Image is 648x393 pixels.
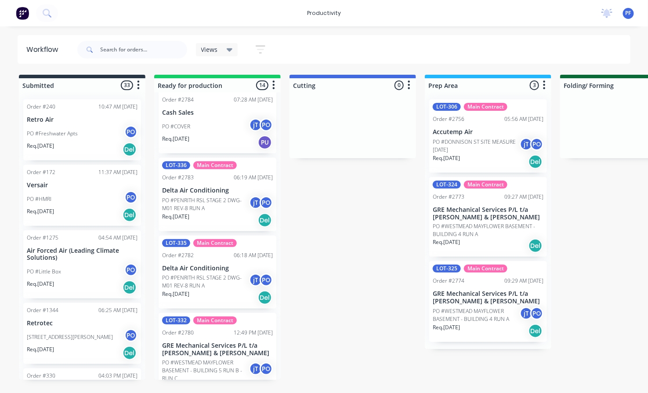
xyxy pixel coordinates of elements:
[504,115,543,123] div: 05:56 AM [DATE]
[433,277,464,285] div: Order #2774
[23,99,141,160] div: Order #24010:47 AM [DATE]Retro AirPO #Freshwater AptsPOReq.[DATE]Del
[234,96,273,104] div: 07:28 AM [DATE]
[258,135,272,149] div: PU
[162,196,249,212] p: PO #PENRITH RSL STAGE 2 DWG-M01 REV-8 RUN A
[162,161,190,169] div: LOT-336
[303,7,345,20] div: productivity
[98,234,138,242] div: 04:54 AM [DATE]
[162,239,190,247] div: LOT-335
[520,138,533,151] div: jT
[429,99,547,173] div: LOT-306Main ContractOrder #275605:56 AM [DATE]Accutemp AirPO #DONNISON ST SITE MEASURE [DATE]jTPO...
[123,346,137,360] div: Del
[249,273,262,287] div: jT
[433,307,520,323] p: PO #WESTMEAD MAYFLOWER BASEMENT - BUILDING 4 RUN A
[162,123,190,131] p: PO #COVER
[27,116,138,124] p: Retro Air
[504,193,543,201] div: 09:27 AM [DATE]
[23,230,141,299] div: Order #127504:54 AM [DATE]Air Forced Air (Leading Climate Solutions)PO #Little BoxPOReq.[DATE]Del
[464,265,507,273] div: Main Contract
[27,234,58,242] div: Order #1275
[162,329,194,337] div: Order #2780
[27,280,54,288] p: Req. [DATE]
[162,342,273,357] p: GRE Mechanical Services P/L t/a [PERSON_NAME] & [PERSON_NAME]
[433,103,461,111] div: LOT-306
[260,362,273,375] div: PO
[27,130,78,138] p: PO #Freshwater Apts
[162,187,273,194] p: Delta Air Conditioning
[258,213,272,227] div: Del
[260,118,273,131] div: PO
[27,268,61,276] p: PO #Little Box
[98,372,138,380] div: 04:03 PM [DATE]
[124,191,138,204] div: PO
[100,41,187,58] input: Search for orders...
[433,290,543,305] p: GRE Mechanical Services P/L t/a [PERSON_NAME] & [PERSON_NAME]
[429,177,547,257] div: LOT-324Main ContractOrder #277309:27 AM [DATE]GRE Mechanical Services P/L t/a [PERSON_NAME] & [PE...
[162,359,249,382] p: PO #WESTMEAD MAYFLOWER BASEMENT - BUILDING 5 RUN B - RUN C
[162,251,194,259] div: Order #2782
[433,238,460,246] p: Req. [DATE]
[433,181,461,189] div: LOT-324
[433,154,460,162] p: Req. [DATE]
[433,138,520,154] p: PO #DONNISON ST SITE MEASURE [DATE]
[234,329,273,337] div: 12:49 PM [DATE]
[530,307,543,320] div: PO
[234,174,273,182] div: 06:19 AM [DATE]
[504,277,543,285] div: 09:29 AM [DATE]
[27,207,54,215] p: Req. [DATE]
[530,138,543,151] div: PO
[27,182,138,189] p: Versair
[520,307,533,320] div: jT
[464,103,507,111] div: Main Contract
[27,346,54,353] p: Req. [DATE]
[98,168,138,176] div: 11:37 AM [DATE]
[193,161,237,169] div: Main Contract
[193,317,237,324] div: Main Contract
[27,320,138,327] p: Retrotec
[529,324,543,338] div: Del
[529,155,543,169] div: Del
[162,96,194,104] div: Order #2784
[249,362,262,375] div: jT
[260,273,273,287] div: PO
[162,109,273,116] p: Cash Sales
[162,265,273,272] p: Delta Air Conditioning
[23,303,141,364] div: Order #134406:25 AM [DATE]Retrotec[STREET_ADDRESS][PERSON_NAME]POReq.[DATE]Del
[464,181,507,189] div: Main Contract
[162,317,190,324] div: LOT-332
[159,158,276,231] div: LOT-336Main ContractOrder #278306:19 AM [DATE]Delta Air ConditioningPO #PENRITH RSL STAGE 2 DWG-M...
[27,333,113,341] p: [STREET_ADDRESS][PERSON_NAME]
[27,142,54,150] p: Req. [DATE]
[123,208,137,222] div: Del
[162,274,249,290] p: PO #PENRITH RSL STAGE 2 DWG-M01 REV-8 RUN A
[249,118,262,131] div: jT
[433,115,464,123] div: Order #2756
[201,45,218,54] span: Views
[433,324,460,331] p: Req. [DATE]
[162,174,194,182] div: Order #2783
[433,128,543,136] p: Accutemp Air
[234,251,273,259] div: 06:18 AM [DATE]
[193,239,237,247] div: Main Contract
[529,239,543,253] div: Del
[433,206,543,221] p: GRE Mechanical Services P/L t/a [PERSON_NAME] & [PERSON_NAME]
[16,7,29,20] img: Factory
[433,265,461,273] div: LOT-325
[260,196,273,209] div: PO
[124,329,138,342] div: PO
[23,165,141,226] div: Order #17211:37 AM [DATE]VersairPO #HMRIPOReq.[DATE]Del
[27,168,55,176] div: Order #172
[123,142,137,156] div: Del
[26,44,62,55] div: Workflow
[429,261,547,342] div: LOT-325Main ContractOrder #277409:29 AM [DATE]GRE Mechanical Services P/L t/a [PERSON_NAME] & [PE...
[27,195,51,203] p: PO #HMRI
[433,222,543,238] p: PO #WESTMEAD MAYFLOWER BASEMENT - BUILDING 4 RUN A
[162,213,189,221] p: Req. [DATE]
[433,193,464,201] div: Order #2773
[27,372,55,380] div: Order #330
[159,236,276,309] div: LOT-335Main ContractOrder #278206:18 AM [DATE]Delta Air ConditioningPO #PENRITH RSL STAGE 2 DWG-M...
[162,290,189,298] p: Req. [DATE]
[124,125,138,138] div: PO
[98,306,138,314] div: 06:25 AM [DATE]
[626,9,631,17] span: PF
